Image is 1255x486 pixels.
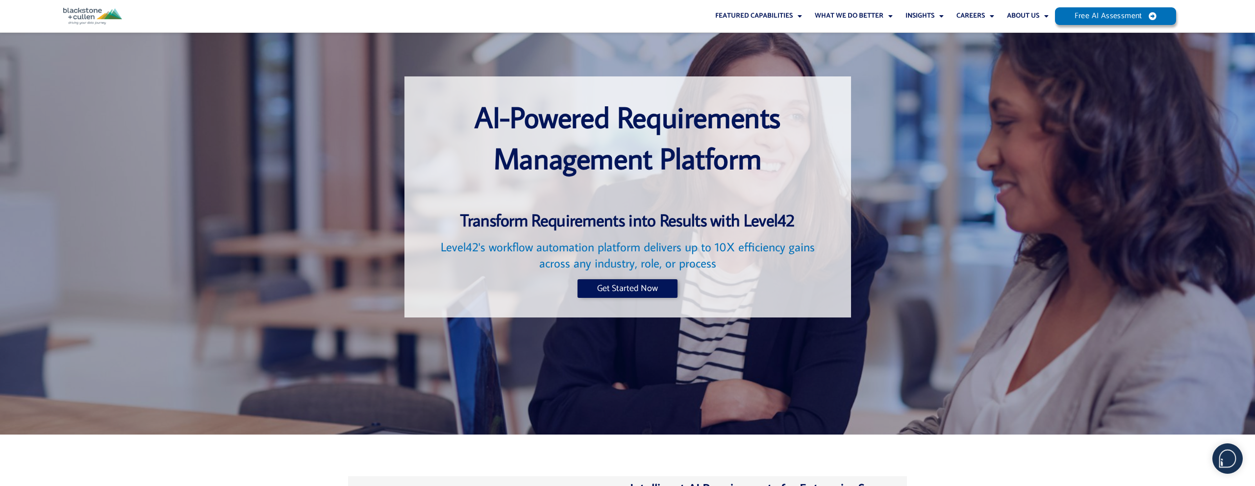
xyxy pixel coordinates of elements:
[424,239,831,271] h2: Level42's workflow automation platform delivers up to 10X efficiency gains across any industry, r...
[597,284,658,293] span: Get Started Now
[1055,7,1177,25] a: Free AI Assessment
[1075,12,1142,20] span: Free AI Assessment
[424,209,831,231] h3: Transform Requirements into Results with Level42
[424,96,831,178] h1: AI-Powered Requirements Management Platform
[1213,444,1242,473] img: users%2F5SSOSaKfQqXq3cFEnIZRYMEs4ra2%2Fmedia%2Fimages%2F-Bulle%20blanche%20sans%20fond%20%2B%20ma...
[577,279,678,298] a: Get Started Now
